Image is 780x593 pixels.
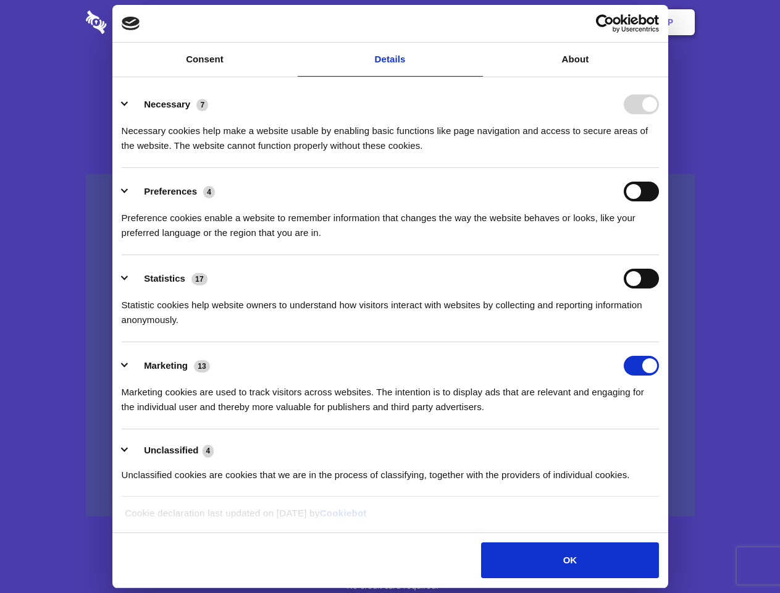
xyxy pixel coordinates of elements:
span: 17 [191,273,208,285]
h4: Auto-redaction of sensitive data, encrypted data sharing and self-destructing private chats. Shar... [86,112,695,153]
a: Details [298,43,483,77]
span: 4 [203,445,214,457]
label: Statistics [144,273,185,284]
button: Marketing (13) [122,356,218,376]
a: Cookiebot [320,508,367,518]
label: Preferences [144,186,197,196]
div: Preference cookies enable a website to remember information that changes the way the website beha... [122,201,659,240]
button: Statistics (17) [122,269,216,288]
label: Marketing [144,360,188,371]
div: Statistic cookies help website owners to understand how visitors interact with websites by collec... [122,288,659,327]
a: About [483,43,668,77]
span: 13 [194,360,210,372]
img: logo [122,17,140,30]
a: Contact [501,3,558,41]
iframe: Drift Widget Chat Controller [718,531,765,578]
button: OK [481,542,658,578]
div: Necessary cookies help make a website usable by enabling basic functions like page navigation and... [122,114,659,153]
div: Cookie declaration last updated on [DATE] by [115,506,665,530]
h1: Eliminate Slack Data Loss. [86,56,695,100]
button: Preferences (4) [122,182,223,201]
a: Wistia video thumbnail [86,174,695,517]
div: Unclassified cookies are cookies that we are in the process of classifying, together with the pro... [122,458,659,482]
a: Pricing [363,3,416,41]
span: 7 [196,99,208,111]
button: Unclassified (4) [122,443,222,458]
label: Necessary [144,99,190,109]
span: 4 [203,186,215,198]
div: Marketing cookies are used to track visitors across websites. The intention is to display ads tha... [122,376,659,414]
a: Login [560,3,614,41]
button: Necessary (7) [122,95,216,114]
img: logo-wordmark-white-trans-d4663122ce5f474addd5e946df7df03e33cb6a1c49d2221995e7729f52c070b2.svg [86,11,191,34]
a: Usercentrics Cookiebot - opens in a new window [551,14,659,33]
a: Consent [112,43,298,77]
